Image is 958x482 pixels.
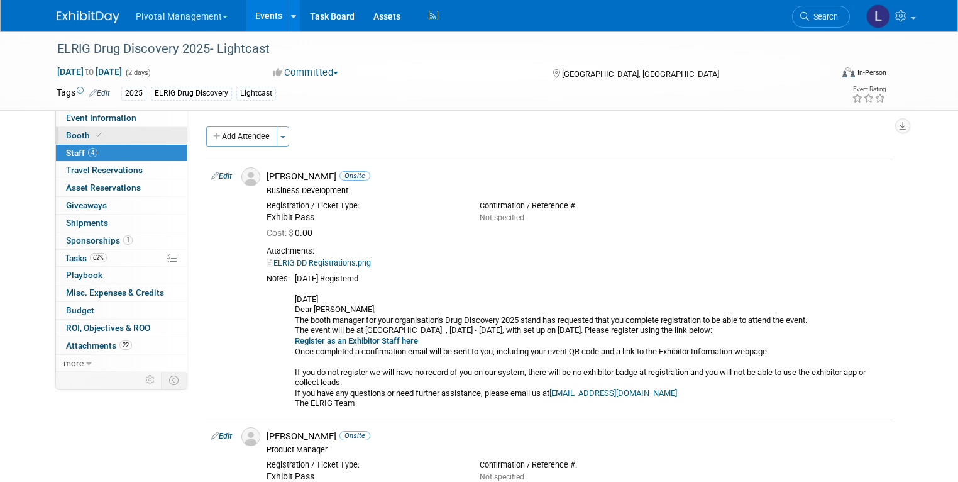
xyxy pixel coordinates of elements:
i: Booth reservation complete [96,132,102,138]
a: Edit [211,432,232,440]
a: Tasks62% [56,250,187,267]
a: Attachments22 [56,337,187,354]
a: Staff4 [56,145,187,162]
div: ELRIG Drug Discovery [151,87,232,100]
span: [GEOGRAPHIC_DATA], [GEOGRAPHIC_DATA] [562,69,719,79]
div: [PERSON_NAME] [267,430,888,442]
td: Personalize Event Tab Strip [140,372,162,388]
div: ELRIG Drug Discovery 2025- Lightcast [53,38,816,60]
span: Sponsorships [66,235,133,245]
div: Product Manager [267,445,888,455]
div: [PERSON_NAME] [267,171,888,182]
span: Misc. Expenses & Credits [66,288,164,298]
span: 62% [90,253,107,262]
div: [DATE] Registered [DATE] Dear [PERSON_NAME], The booth manager for your organisation's Drug Disco... [295,274,888,409]
a: Asset Reservations [56,179,187,196]
span: Asset Reservations [66,182,141,193]
span: Staff [66,148,97,158]
div: Event Rating [852,86,886,92]
span: Event Information [66,113,136,123]
div: Notes: [267,274,290,284]
img: Associate-Profile-5.png [241,427,260,446]
div: Registration / Ticket Type: [267,460,461,470]
button: Committed [268,66,343,79]
img: Format-Inperson.png [842,67,855,77]
span: 1 [123,235,133,245]
span: to [84,67,96,77]
div: In-Person [857,68,886,77]
a: Playbook [56,267,187,284]
img: Leslie Pelton [866,4,890,28]
a: more [56,355,187,372]
span: Attachments [66,340,132,350]
span: ROI, Objectives & ROO [66,323,150,333]
div: Attachments: [267,246,888,256]
a: Sponsorships1 [56,232,187,249]
img: ExhibitDay [57,11,119,23]
a: ELRIG DD Registrations.png [267,258,371,267]
a: Budget [56,302,187,319]
span: Playbook [66,270,102,280]
div: Confirmation / Reference #: [480,201,674,211]
div: Business Development [267,186,888,196]
div: Confirmation / Reference #: [480,460,674,470]
span: Not specified [480,473,524,481]
a: [EMAIL_ADDRESS][DOMAIN_NAME] [549,388,677,398]
span: Search [809,12,838,21]
div: Registration / Ticket Type: [267,201,461,211]
span: 0.00 [267,228,317,238]
div: 2025 [121,87,146,100]
a: Register as an Exhibitor Staff here [295,336,418,345]
span: Travel Reservations [66,165,143,175]
span: Onsite [339,171,370,181]
td: Toggle Event Tabs [161,372,187,388]
a: Booth [56,127,187,144]
div: Event Format [764,65,886,84]
span: Tasks [65,253,107,263]
a: ROI, Objectives & ROO [56,320,187,337]
a: Edit [211,172,232,181]
button: Add Attendee [206,126,277,147]
a: Search [792,6,850,28]
a: Shipments [56,215,187,232]
td: Tags [57,86,110,101]
img: Associate-Profile-5.png [241,167,260,186]
a: Edit [89,89,110,98]
div: Exhibit Pass [267,212,461,223]
span: 4 [88,148,97,157]
span: Budget [66,305,94,315]
a: Event Information [56,109,187,126]
a: Misc. Expenses & Credits [56,284,187,301]
span: Cost: $ [267,228,295,238]
span: Onsite [339,431,370,440]
span: [DATE] [DATE] [57,66,123,77]
span: 22 [119,340,132,350]
a: Travel Reservations [56,162,187,179]
span: Shipments [66,218,108,228]
span: Giveaways [66,200,107,210]
span: Not specified [480,213,524,222]
div: Lightcast [236,87,276,100]
span: Booth [66,130,104,140]
span: more [63,358,84,368]
a: Giveaways [56,197,187,214]
span: (2 days) [124,69,151,77]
